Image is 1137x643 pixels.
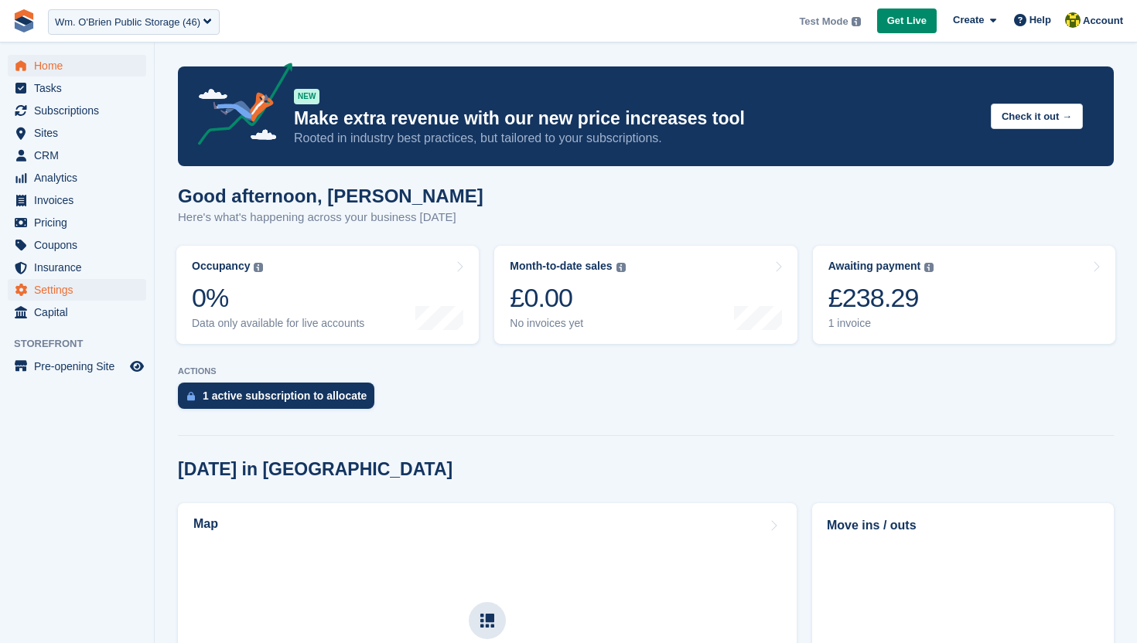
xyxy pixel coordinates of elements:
[34,301,127,323] span: Capital
[813,246,1115,344] a: Awaiting payment £238.29 1 invoice
[34,356,127,377] span: Pre-opening Site
[294,130,978,147] p: Rooted in industry best practices, but tailored to your subscriptions.
[8,279,146,301] a: menu
[510,260,612,273] div: Month-to-date sales
[34,189,127,211] span: Invoices
[8,77,146,99] a: menu
[34,77,127,99] span: Tasks
[34,257,127,278] span: Insurance
[828,260,921,273] div: Awaiting payment
[8,212,146,233] a: menu
[193,517,218,531] h2: Map
[34,167,127,189] span: Analytics
[192,317,364,330] div: Data only available for live accounts
[34,234,127,256] span: Coupons
[178,366,1114,376] p: ACTIONS
[924,263,934,272] img: icon-info-grey-7440780725fd019a000dd9b08b2336e03edf1995a4989e88bcd33f0948082b44.svg
[799,14,848,29] span: Test Mode
[8,145,146,166] a: menu
[828,317,934,330] div: 1 invoice
[178,185,483,206] h1: Good afternoon, [PERSON_NAME]
[178,459,452,480] h2: [DATE] in [GEOGRAPHIC_DATA]
[294,107,978,130] p: Make extra revenue with our new price increases tool
[1029,12,1051,28] span: Help
[1083,13,1123,29] span: Account
[178,383,382,417] a: 1 active subscription to allocate
[34,100,127,121] span: Subscriptions
[55,15,200,30] div: Wm. O'Brien Public Storage (46)
[8,301,146,323] a: menu
[8,234,146,256] a: menu
[8,167,146,189] a: menu
[877,9,937,34] a: Get Live
[187,391,195,401] img: active_subscription_to_allocate_icon-d502201f5373d7db506a760aba3b589e785aa758c864c3986d89f69b8ff3...
[34,212,127,233] span: Pricing
[480,614,494,628] img: map-icn-33ee37083ee616e46c38cad1a60f524a97daa1e2b2c8c0bc3eb3415660979fc1.svg
[852,17,861,26] img: icon-info-grey-7440780725fd019a000dd9b08b2336e03edf1995a4989e88bcd33f0948082b44.svg
[192,260,250,273] div: Occupancy
[294,89,319,104] div: NEW
[34,279,127,301] span: Settings
[8,122,146,144] a: menu
[128,357,146,376] a: Preview store
[8,356,146,377] a: menu
[1065,12,1081,28] img: Rob Sweeney
[8,189,146,211] a: menu
[616,263,626,272] img: icon-info-grey-7440780725fd019a000dd9b08b2336e03edf1995a4989e88bcd33f0948082b44.svg
[176,246,479,344] a: Occupancy 0% Data only available for live accounts
[192,282,364,314] div: 0%
[827,516,1099,535] h2: Move ins / outs
[8,55,146,77] a: menu
[991,104,1083,129] button: Check it out →
[34,145,127,166] span: CRM
[178,209,483,226] p: Here's what's happening across your business [DATE]
[34,55,127,77] span: Home
[8,257,146,278] a: menu
[494,246,797,344] a: Month-to-date sales £0.00 No invoices yet
[14,336,154,352] span: Storefront
[12,9,36,32] img: stora-icon-8386f47178a22dfd0bd8f6a31ec36ba5ce8667c1dd55bd0f319d3a0aa187defe.svg
[828,282,934,314] div: £238.29
[510,282,625,314] div: £0.00
[34,122,127,144] span: Sites
[953,12,984,28] span: Create
[203,390,367,402] div: 1 active subscription to allocate
[8,100,146,121] a: menu
[254,263,263,272] img: icon-info-grey-7440780725fd019a000dd9b08b2336e03edf1995a4989e88bcd33f0948082b44.svg
[887,13,927,29] span: Get Live
[510,317,625,330] div: No invoices yet
[185,63,293,151] img: price-adjustments-announcement-icon-8257ccfd72463d97f412b2fc003d46551f7dbcb40ab6d574587a9cd5c0d94...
